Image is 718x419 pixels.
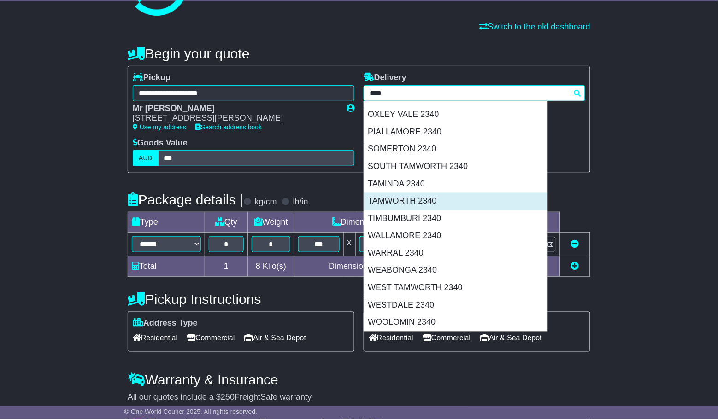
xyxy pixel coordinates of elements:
div: WOOLOMIN 2340 [364,314,547,332]
span: 8 [256,262,260,271]
label: AUD [133,150,159,166]
div: WEABONGA 2340 [364,262,547,279]
td: x [343,233,355,256]
span: Commercial [423,331,471,345]
a: Remove this item [571,239,579,249]
div: SOUTH TAMWORTH 2340 [364,158,547,176]
div: [STREET_ADDRESS][PERSON_NAME] [133,113,337,123]
h4: Pickup Instructions [128,291,354,307]
span: Air & Sea Depot [244,331,306,345]
a: Add new item [571,262,579,271]
div: PIALLAMORE 2340 [364,124,547,141]
div: Mr [PERSON_NAME] [133,104,337,114]
td: Type [128,212,205,233]
span: Air & Sea Depot [480,331,542,345]
span: © One World Courier 2025. All rights reserved. [124,408,258,416]
div: TAMINDA 2340 [364,176,547,193]
td: Total [128,256,205,277]
label: Pickup [133,73,171,83]
h4: Begin your quote [128,46,590,61]
div: WARRAL 2340 [364,245,547,262]
td: Qty [205,212,248,233]
td: 1 [205,256,248,277]
label: Address Type [133,318,198,328]
span: 250 [221,393,235,402]
a: Switch to the old dashboard [480,22,590,31]
div: OXLEY VALE 2340 [364,106,547,124]
span: Residential [369,331,413,345]
div: TIMBUMBURI 2340 [364,210,547,228]
span: Residential [133,331,177,345]
h4: Package details | [128,192,243,207]
td: Weight [248,212,294,233]
div: All our quotes include a $ FreightSafe warranty. [128,393,590,403]
td: Dimensions in Centimetre(s) [294,256,465,277]
label: kg/cm [255,197,277,207]
td: Dimensions (L x W x H) [294,212,465,233]
a: Use my address [133,123,186,131]
label: Goods Value [133,138,188,148]
div: TAMWORTH 2340 [364,193,547,210]
div: WESTDALE 2340 [364,297,547,314]
label: lb/in [293,197,308,207]
label: Delivery [364,73,406,83]
div: SOMERTON 2340 [364,141,547,158]
div: WEST TAMWORTH 2340 [364,279,547,297]
td: Kilo(s) [248,256,294,277]
span: Commercial [187,331,235,345]
a: Search address book [195,123,262,131]
h4: Warranty & Insurance [128,372,590,388]
div: WALLAMORE 2340 [364,227,547,245]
